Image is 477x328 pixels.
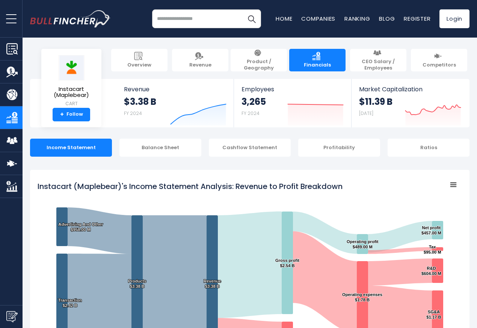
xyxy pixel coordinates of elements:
text: Tax $95.00 M [424,245,441,254]
span: Instacart (Maplebear) [47,86,95,98]
a: Companies [301,15,335,23]
span: Market Capitalization [359,86,461,93]
a: Blog [379,15,395,23]
a: Home [276,15,292,23]
span: Financials [304,62,331,68]
a: Instacart (Maplebear) CART [47,55,96,108]
small: CART [47,100,95,107]
a: Financials [289,49,346,71]
div: Income Statement [30,139,112,157]
strong: + [60,111,64,118]
a: Market Capitalization $11.39 B [DATE] [352,79,469,127]
span: Product / Geography [234,59,283,71]
text: Gross profit $2.54 B [275,258,299,268]
span: Overview [127,62,151,68]
text: Operating expenses $1.78 B [342,292,382,302]
div: Balance Sheet [119,139,201,157]
text: SG&A $1.17 B [426,310,441,319]
text: Revenue $3.38 B [204,279,221,289]
span: Revenue [189,62,211,68]
a: Register [404,15,430,23]
text: Net profit $457.00 M [421,225,441,235]
a: CEO Salary / Employees [350,49,406,71]
span: Competitors [423,62,456,68]
strong: $11.39 B [359,96,392,107]
text: Transaction $2.42 B [58,298,82,308]
small: FY 2024 [124,110,142,116]
a: Ranking [344,15,370,23]
div: Cashflow Statement [209,139,291,157]
tspan: Instacart (Maplebear)'s Income Statement Analysis: Revenue to Profit Breakdown [38,181,343,192]
a: Competitors [411,49,467,71]
a: Revenue [172,49,228,71]
a: Employees 3,265 FY 2024 [234,79,351,127]
a: Revenue $3.38 B FY 2024 [116,79,234,127]
strong: 3,265 [242,96,266,107]
strong: $3.38 B [124,96,156,107]
a: Overview [111,49,168,71]
text: Operating profit $489.00 M [347,239,379,249]
img: bullfincher logo [30,10,111,27]
a: Go to homepage [30,10,111,27]
text: R&D $604.00 M [421,266,441,276]
button: Search [242,9,261,28]
div: Profitability [298,139,380,157]
span: Revenue [124,86,226,93]
span: CEO Salary / Employees [354,59,403,71]
div: Ratios [388,139,469,157]
a: Login [439,9,469,28]
small: FY 2024 [242,110,260,116]
text: Advertising And Other $958.00 M [58,222,103,232]
a: +Follow [53,108,90,121]
span: Employees [242,86,343,93]
small: [DATE] [359,110,373,116]
a: Product / Geography [231,49,287,71]
text: Products $3.38 B [128,279,146,289]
